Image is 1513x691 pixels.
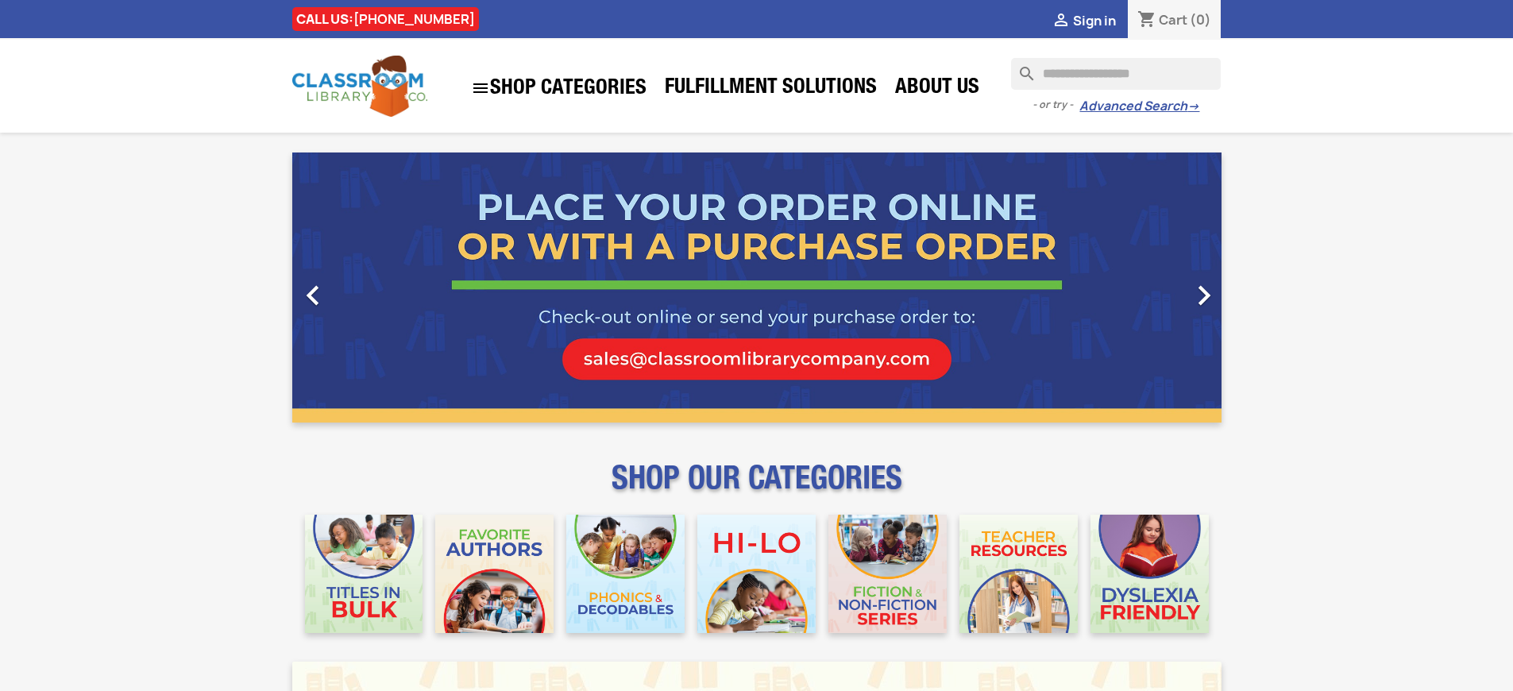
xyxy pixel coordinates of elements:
img: CLC_Favorite_Authors_Mobile.jpg [435,515,554,633]
p: SHOP OUR CATEGORIES [292,473,1222,502]
span: Cart [1159,11,1187,29]
img: CLC_Bulk_Mobile.jpg [305,515,423,633]
span: - or try - [1032,97,1079,113]
ul: Carousel container [292,152,1222,423]
i:  [1052,12,1071,31]
img: CLC_Fiction_Nonfiction_Mobile.jpg [828,515,947,633]
a: [PHONE_NUMBER] [353,10,475,28]
span: Sign in [1073,12,1116,29]
img: CLC_Teacher_Resources_Mobile.jpg [959,515,1078,633]
img: CLC_HiLo_Mobile.jpg [697,515,816,633]
a: About Us [887,73,987,105]
span: → [1187,98,1199,114]
a: Fulfillment Solutions [657,73,885,105]
input: Search [1011,58,1221,90]
i:  [293,276,333,315]
a:  Sign in [1052,12,1116,29]
span: (0) [1190,11,1211,29]
a: Next [1082,152,1222,423]
div: CALL US: [292,7,479,31]
i:  [471,79,490,98]
a: Previous [292,152,432,423]
img: CLC_Dyslexia_Mobile.jpg [1090,515,1209,633]
a: SHOP CATEGORIES [463,71,654,106]
img: Classroom Library Company [292,56,427,117]
i:  [1184,276,1224,315]
a: Advanced Search→ [1079,98,1199,114]
i: search [1011,58,1030,77]
i: shopping_cart [1137,11,1156,30]
img: CLC_Phonics_And_Decodables_Mobile.jpg [566,515,685,633]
